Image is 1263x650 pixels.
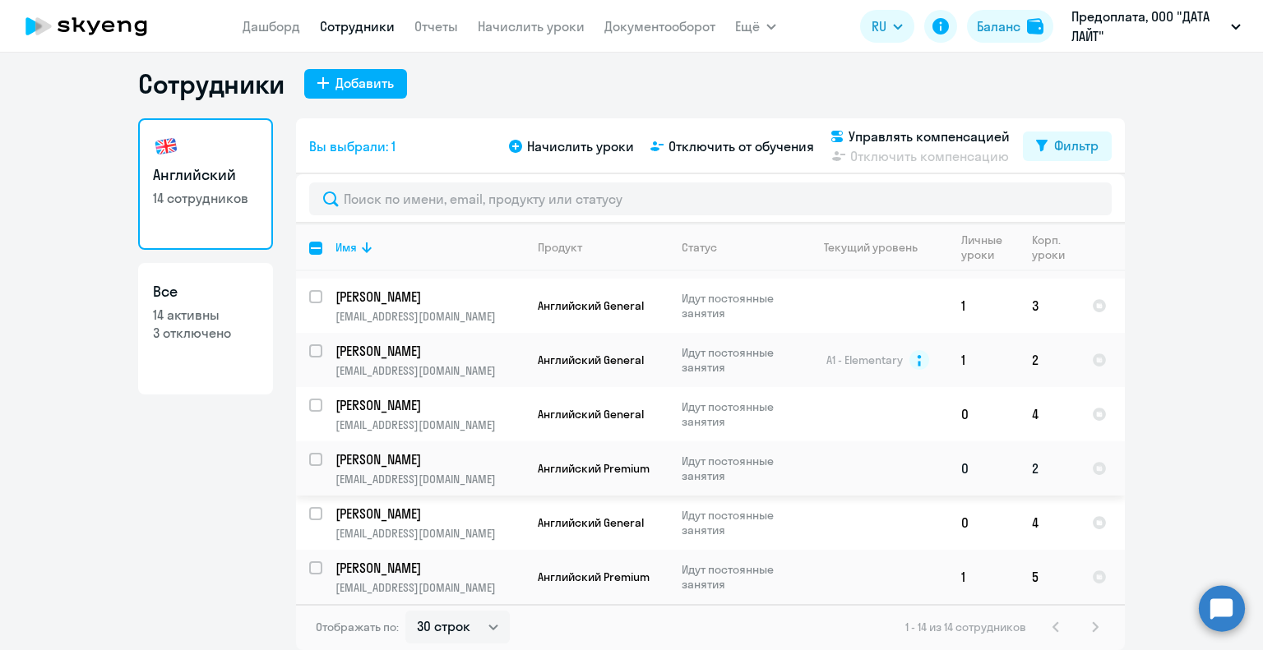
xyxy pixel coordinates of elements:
div: Имя [335,240,357,255]
td: 3 [1019,279,1079,333]
button: Предоплата, ООО "ДАТА ЛАЙТ" [1063,7,1249,46]
p: [EMAIL_ADDRESS][DOMAIN_NAME] [335,580,524,595]
td: 0 [948,387,1019,441]
td: 1 [948,279,1019,333]
p: Идут постоянные занятия [682,508,794,537]
td: 2 [1019,441,1079,496]
span: Отключить от обучения [669,136,814,156]
td: 0 [948,441,1019,496]
span: Английский Premium [538,461,650,476]
span: Английский General [538,353,644,367]
div: Текущий уровень [824,240,918,255]
h1: Сотрудники [138,67,285,100]
a: [PERSON_NAME] [335,342,524,360]
a: [PERSON_NAME] [335,505,524,523]
p: Идут постоянные занятия [682,399,794,429]
p: [PERSON_NAME] [335,450,521,468]
span: Английский General [538,298,644,313]
img: balance [1027,18,1043,35]
p: Идут постоянные занятия [682,345,794,375]
a: Начислить уроки [478,18,585,35]
div: Добавить [335,73,394,93]
p: 14 активны [153,306,258,324]
input: Поиск по имени, email, продукту или статусу [309,182,1112,215]
td: 4 [1019,387,1079,441]
span: Ещё [735,16,760,36]
a: Документооборот [604,18,715,35]
p: [PERSON_NAME] [335,396,521,414]
a: [PERSON_NAME] [335,450,524,468]
a: Английский14 сотрудников [138,118,273,250]
a: Отчеты [414,18,458,35]
div: Личные уроки [961,233,1007,262]
div: Статус [682,240,717,255]
a: [PERSON_NAME] [335,559,524,577]
div: Статус [682,240,794,255]
a: Дашборд [243,18,300,35]
span: Начислить уроки [527,136,634,156]
h3: Английский [153,164,258,186]
div: Корп. уроки [1032,233,1078,262]
p: [PERSON_NAME] [335,559,521,577]
span: Вы выбрали: 1 [309,136,396,156]
p: [PERSON_NAME] [335,288,521,306]
td: 1 [948,550,1019,604]
td: 5 [1019,550,1079,604]
p: [EMAIL_ADDRESS][DOMAIN_NAME] [335,363,524,378]
div: Фильтр [1054,136,1099,155]
p: Идут постоянные занятия [682,291,794,320]
div: Баланс [977,16,1020,36]
h3: Все [153,281,258,302]
p: [PERSON_NAME] [335,505,521,523]
a: [PERSON_NAME] [335,288,524,306]
span: Управлять компенсацией [849,127,1010,146]
td: 1 [948,333,1019,387]
span: Английский Premium [538,569,650,584]
p: Идут постоянные занятия [682,454,794,483]
div: Личные уроки [961,233,1018,262]
span: A1 - Elementary [826,353,903,367]
button: Балансbalance [967,10,1053,43]
button: Добавить [304,69,407,99]
p: [EMAIL_ADDRESS][DOMAIN_NAME] [335,526,524,541]
span: Английский General [538,407,644,422]
td: 4 [1019,496,1079,550]
p: Предоплата, ООО "ДАТА ЛАЙТ" [1071,7,1224,46]
button: Фильтр [1023,131,1112,161]
p: [EMAIL_ADDRESS][DOMAIN_NAME] [335,309,524,324]
p: [EMAIL_ADDRESS][DOMAIN_NAME] [335,472,524,486]
span: Английский General [538,515,644,530]
button: RU [860,10,914,43]
p: 14 сотрудников [153,189,258,207]
span: RU [872,16,886,36]
div: Продукт [538,240,582,255]
td: 0 [948,496,1019,550]
span: 1 - 14 из 14 сотрудников [905,620,1026,634]
img: english [153,133,179,159]
div: Текущий уровень [808,240,947,255]
p: [EMAIL_ADDRESS][DOMAIN_NAME] [335,417,524,432]
a: Сотрудники [320,18,395,35]
p: Идут постоянные занятия [682,562,794,592]
td: 2 [1019,333,1079,387]
a: Все14 активны3 отключено [138,263,273,394]
a: [PERSON_NAME] [335,396,524,414]
button: Ещё [735,10,776,43]
span: Отображать по: [316,620,399,634]
div: Продукт [538,240,668,255]
div: Имя [335,240,524,255]
div: Корп. уроки [1032,233,1067,262]
p: [PERSON_NAME] [335,342,521,360]
p: 3 отключено [153,324,258,342]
